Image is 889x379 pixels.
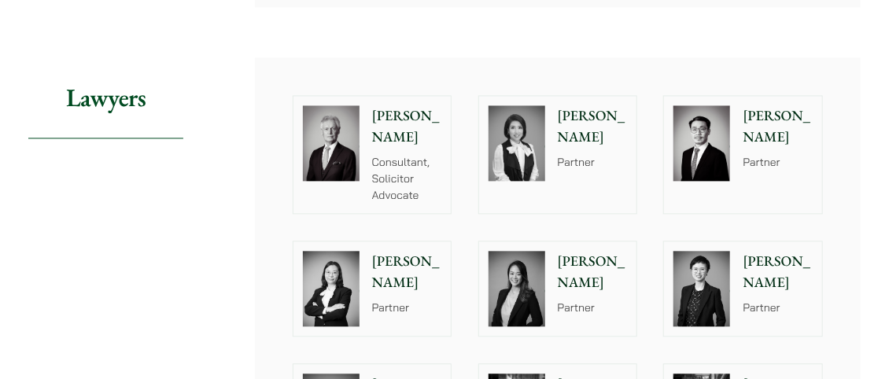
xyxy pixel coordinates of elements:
[558,154,627,171] p: Partner
[663,241,822,337] a: [PERSON_NAME] Partner
[372,105,441,148] p: [PERSON_NAME]
[478,95,637,214] a: [PERSON_NAME] Partner
[478,241,637,337] a: [PERSON_NAME] Partner
[28,57,183,138] h2: Lawyers
[293,241,452,337] a: [PERSON_NAME] Partner
[558,251,627,293] p: [PERSON_NAME]
[558,300,627,316] p: Partner
[293,95,452,214] a: [PERSON_NAME] Consultant, Solicitor Advocate
[743,154,812,171] p: Partner
[372,300,441,316] p: Partner
[372,251,441,293] p: [PERSON_NAME]
[558,105,627,148] p: [PERSON_NAME]
[372,154,441,204] p: Consultant, Solicitor Advocate
[743,300,812,316] p: Partner
[743,105,812,148] p: [PERSON_NAME]
[663,95,822,214] a: [PERSON_NAME] Partner
[743,251,812,293] p: [PERSON_NAME]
